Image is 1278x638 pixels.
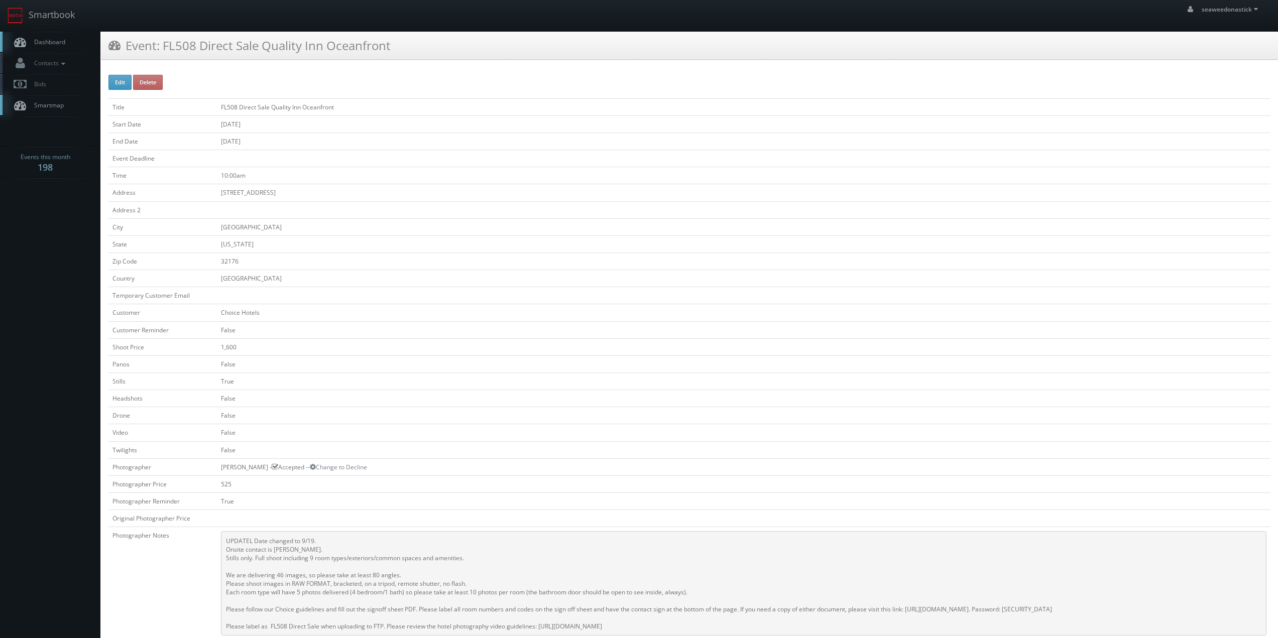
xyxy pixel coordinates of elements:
a: Change to Decline [310,463,367,471]
td: End Date [108,133,217,150]
td: True [217,492,1270,509]
strong: 198 [38,161,53,173]
td: Customer Reminder [108,321,217,338]
td: Event Deadline [108,150,217,167]
span: Smartmap [29,101,64,109]
td: 1,600 [217,338,1270,355]
td: 10:00am [217,167,1270,184]
button: Edit [108,75,132,90]
span: seaweedonastick [1202,5,1261,14]
td: State [108,235,217,252]
span: Events this month [21,152,70,162]
td: False [217,321,1270,338]
td: False [217,407,1270,424]
td: False [217,424,1270,441]
td: Country [108,270,217,287]
h3: Event: FL508 Direct Sale Quality Inn Oceanfront [108,37,391,54]
td: Choice Hotels [217,304,1270,321]
button: Delete [133,75,163,90]
td: [DATE] [217,115,1270,133]
td: 525 [217,475,1270,492]
pre: UPDATEL Date changed to 9/19. Onsite contact is [PERSON_NAME]. Stills only. Full shoot including ... [221,531,1266,635]
td: True [217,372,1270,390]
td: Start Date [108,115,217,133]
img: smartbook-logo.png [8,8,24,24]
td: [GEOGRAPHIC_DATA] [217,270,1270,287]
td: Original Photographer Price [108,510,217,527]
td: Address [108,184,217,201]
td: Headshots [108,390,217,407]
td: 32176 [217,252,1270,270]
td: Twilights [108,441,217,458]
td: Title [108,98,217,115]
td: [DATE] [217,133,1270,150]
td: Time [108,167,217,184]
td: Stills [108,372,217,390]
td: Photographer Price [108,475,217,492]
td: [GEOGRAPHIC_DATA] [217,218,1270,235]
td: Temporary Customer Email [108,287,217,304]
td: False [217,441,1270,458]
td: Zip Code [108,252,217,270]
span: Contacts [29,59,68,67]
td: Shoot Price [108,338,217,355]
td: Panos [108,355,217,372]
td: False [217,355,1270,372]
td: Customer [108,304,217,321]
td: Video [108,424,217,441]
td: Drone [108,407,217,424]
td: [STREET_ADDRESS] [217,184,1270,201]
span: Dashboard [29,38,65,46]
td: FL508 Direct Sale Quality Inn Oceanfront [217,98,1270,115]
td: Photographer Reminder [108,492,217,509]
td: Photographer [108,458,217,475]
td: City [108,218,217,235]
td: False [217,390,1270,407]
td: Address 2 [108,201,217,218]
td: [PERSON_NAME] - Accepted -- [217,458,1270,475]
span: Bids [29,80,46,88]
td: [US_STATE] [217,235,1270,252]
